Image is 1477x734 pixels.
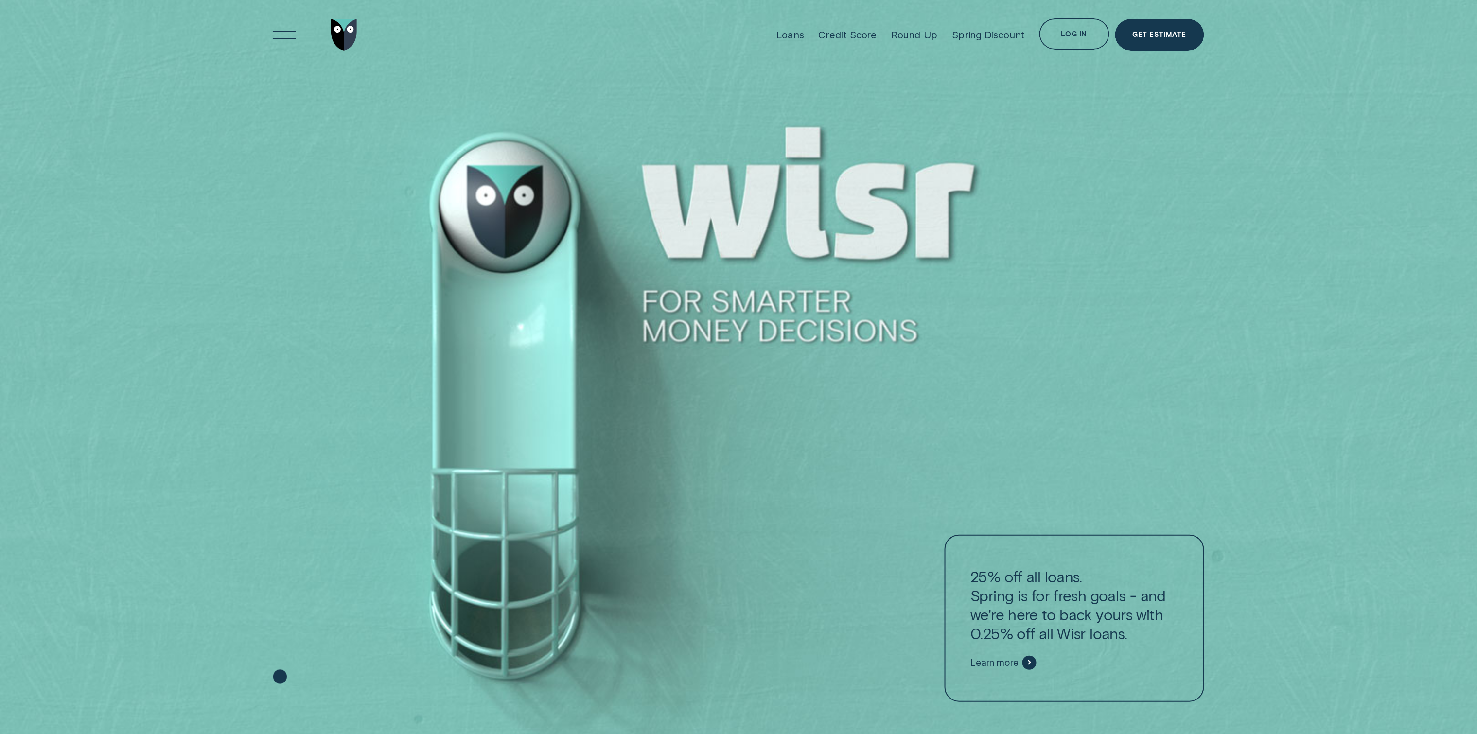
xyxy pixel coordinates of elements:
[971,657,1019,668] span: Learn more
[945,535,1204,701] a: 25% off all loans.Spring is for fresh goals - and we're here to back yours with 0.25% off all Wis...
[819,29,877,41] div: Credit Score
[1115,19,1204,51] a: Get Estimate
[891,29,937,41] div: Round Up
[331,19,357,51] img: Wisr
[952,29,1025,41] div: Spring Discount
[1039,18,1109,50] button: Log in
[971,567,1178,643] p: 25% off all loans. Spring is for fresh goals - and we're here to back yours with 0.25% off all Wi...
[269,19,300,51] button: Open Menu
[777,29,804,41] div: Loans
